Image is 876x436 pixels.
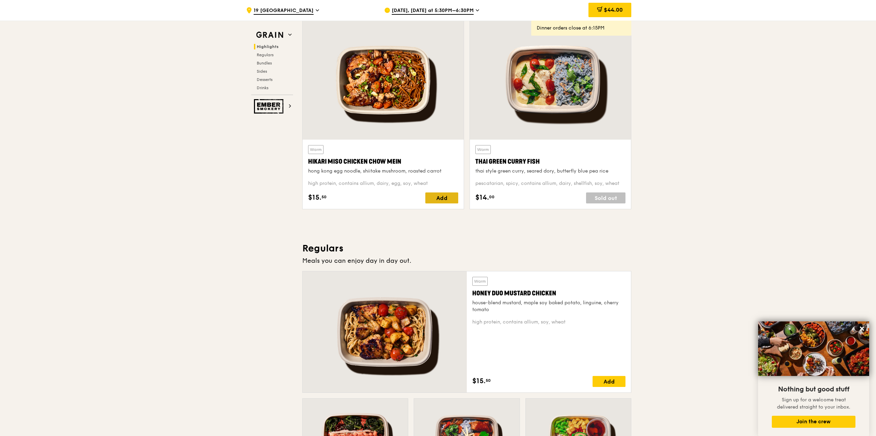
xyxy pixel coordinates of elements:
span: Desserts [257,77,272,82]
span: Bundles [257,61,272,66]
div: pescatarian, spicy, contains allium, dairy, shellfish, soy, wheat [475,180,625,187]
span: $15. [472,376,486,386]
span: 00 [489,194,495,200]
div: Warm [472,277,488,286]
img: DSC07876-Edit02-Large.jpeg [758,321,869,376]
div: high protein, contains allium, dairy, egg, soy, wheat [308,180,458,187]
div: Honey Duo Mustard Chicken [472,288,625,298]
div: Add [593,376,625,387]
div: Hikari Miso Chicken Chow Mein [308,157,458,166]
span: Sign up for a welcome treat delivered straight to your inbox. [777,397,850,410]
button: Join the crew [772,416,855,428]
img: Grain web logo [254,29,285,41]
span: Nothing but good stuff [778,385,849,393]
div: Warm [308,145,324,154]
div: house-blend mustard, maple soy baked potato, linguine, cherry tomato [472,299,625,313]
span: Sides [257,69,267,74]
span: Highlights [257,44,279,49]
div: hong kong egg noodle, shiitake mushroom, roasted carrot [308,168,458,175]
span: 50 [321,194,327,200]
span: 50 [486,378,491,383]
div: Add [425,192,458,203]
div: Dinner orders close at 6:15PM [537,25,626,32]
div: Sold out [586,192,625,203]
div: Thai Green Curry Fish [475,157,625,166]
span: 19 [GEOGRAPHIC_DATA] [254,7,314,15]
h3: Regulars [302,242,631,255]
div: Warm [475,145,491,154]
div: high protein, contains allium, soy, wheat [472,319,625,326]
button: Close [856,323,867,334]
span: $14. [475,192,489,203]
span: Drinks [257,85,268,90]
span: $15. [308,192,321,203]
span: Regulars [257,52,273,57]
span: $44.00 [604,7,623,13]
div: Meals you can enjoy day in day out. [302,256,631,266]
span: [DATE], [DATE] at 5:30PM–6:30PM [392,7,474,15]
div: thai style green curry, seared dory, butterfly blue pea rice [475,168,625,175]
img: Ember Smokery web logo [254,99,285,114]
